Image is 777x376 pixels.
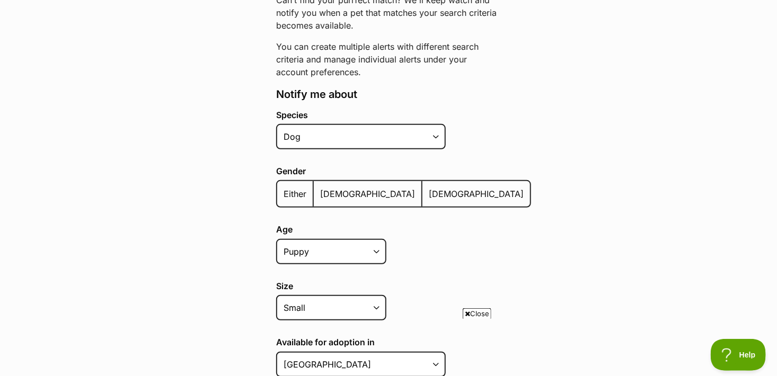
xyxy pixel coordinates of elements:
label: Gender [276,166,531,176]
span: Notify me about [276,88,357,101]
iframe: Advertisement [131,323,646,371]
label: Species [276,110,531,120]
span: [DEMOGRAPHIC_DATA] [429,189,524,199]
span: Close [463,308,491,319]
span: [DEMOGRAPHIC_DATA] [320,189,415,199]
label: Size [276,281,531,291]
p: You can create multiple alerts with different search criteria and manage individual alerts under ... [276,40,501,78]
span: Either [284,189,306,199]
iframe: Help Scout Beacon - Open [711,339,766,371]
label: Age [276,225,531,234]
